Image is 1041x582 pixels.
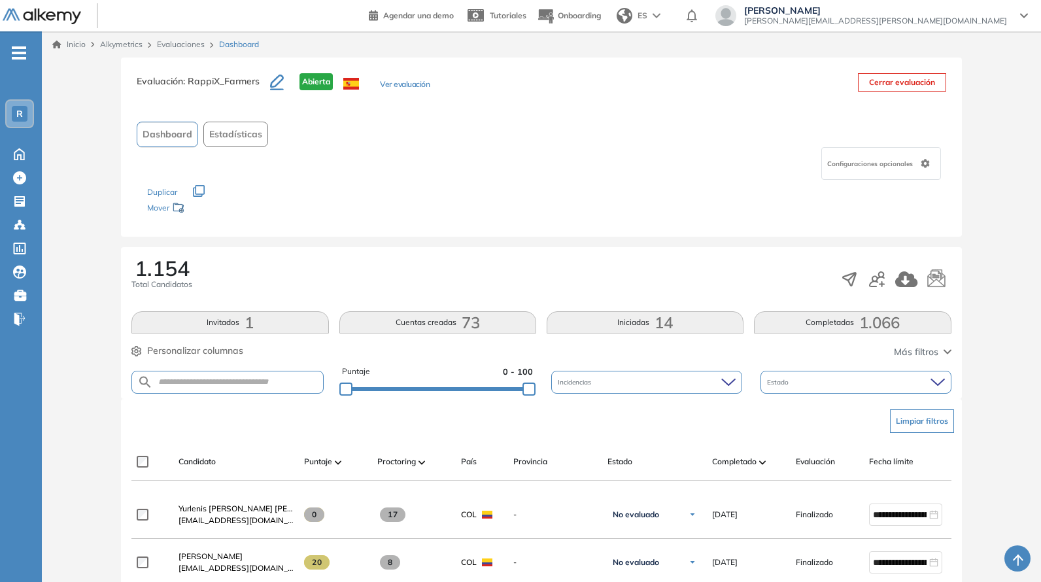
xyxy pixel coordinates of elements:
img: Ícono de flecha [689,511,696,519]
span: Dashboard [143,128,192,141]
a: Agendar una demo [369,7,454,22]
a: Yurlenis [PERSON_NAME] [PERSON_NAME] [179,503,294,515]
span: [PERSON_NAME][EMAIL_ADDRESS][PERSON_NAME][DOMAIN_NAME] [744,16,1007,26]
img: COL [482,511,492,519]
span: Fecha límite [869,456,913,468]
img: Ícono de flecha [689,558,696,566]
span: Estadísticas [209,128,262,141]
img: ESP [343,78,359,90]
span: Agendar una demo [383,10,454,20]
button: Personalizar columnas [131,344,243,358]
span: Estado [607,456,632,468]
button: Estadísticas [203,122,268,147]
span: Configuraciones opcionales [827,159,915,169]
img: world [617,8,632,24]
button: Dashboard [137,122,198,147]
button: Invitados1 [131,311,328,334]
span: Tutoriales [490,10,526,20]
span: Puntaje [342,366,370,378]
img: SEARCH_ALT [137,374,153,390]
button: Ver evaluación [380,78,430,92]
span: [EMAIL_ADDRESS][DOMAIN_NAME] [179,515,294,526]
span: País [461,456,477,468]
span: 17 [380,507,405,522]
button: Más filtros [894,345,951,359]
img: COL [482,558,492,566]
span: Candidato [179,456,216,468]
span: COL [461,509,477,521]
span: Completado [712,456,757,468]
span: Dashboard [219,39,259,50]
button: Limpiar filtros [890,409,954,433]
span: Evaluación [796,456,835,468]
span: 0 - 100 [503,366,533,378]
span: 20 [304,555,330,570]
button: Cuentas creadas73 [339,311,536,334]
span: Personalizar columnas [147,344,243,358]
span: COL [461,556,477,568]
div: Estado [760,371,951,394]
span: ES [638,10,647,22]
span: 0 [304,507,324,522]
span: [PERSON_NAME] [179,551,243,561]
span: Yurlenis [PERSON_NAME] [PERSON_NAME] [179,504,339,513]
button: Iniciadas14 [547,311,743,334]
img: Logo [3,9,81,25]
span: Estado [767,377,791,387]
span: R [16,109,23,119]
span: - [513,556,597,568]
div: Configuraciones opcionales [821,147,941,180]
button: Completadas1.066 [754,311,951,334]
span: Total Candidatos [131,279,192,290]
button: Onboarding [537,2,601,30]
span: - [513,509,597,521]
h3: Evaluación [137,73,270,101]
span: : RappiX_Farmers [183,75,260,87]
span: [DATE] [712,556,738,568]
span: No evaluado [613,509,659,520]
span: Incidencias [558,377,594,387]
span: Provincia [513,456,547,468]
img: [missing "en.ARROW_ALT" translation] [418,460,425,464]
i: - [12,52,26,54]
span: Abierta [299,73,333,90]
span: [EMAIL_ADDRESS][DOMAIN_NAME] [179,562,294,574]
button: Cerrar evaluación [858,73,946,92]
div: Incidencias [551,371,742,394]
span: No evaluado [613,557,659,568]
a: Evaluaciones [157,39,205,49]
span: Alkymetrics [100,39,143,49]
span: Duplicar [147,187,177,197]
span: Más filtros [894,345,938,359]
span: [PERSON_NAME] [744,5,1007,16]
a: Inicio [52,39,86,50]
span: Finalizado [796,556,833,568]
span: 8 [380,555,400,570]
span: 1.154 [135,258,190,279]
a: [PERSON_NAME] [179,551,294,562]
span: Onboarding [558,10,601,20]
span: Finalizado [796,509,833,521]
img: [missing "en.ARROW_ALT" translation] [759,460,766,464]
span: [DATE] [712,509,738,521]
img: [missing "en.ARROW_ALT" translation] [335,460,341,464]
span: Puntaje [304,456,332,468]
div: Mover [147,197,278,221]
img: arrow [653,13,660,18]
span: Proctoring [377,456,416,468]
